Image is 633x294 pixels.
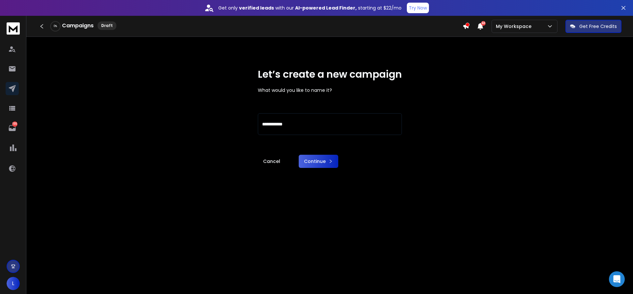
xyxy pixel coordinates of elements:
[258,87,402,94] p: What would you like to name it?
[7,277,20,290] button: L
[7,22,20,35] img: logo
[54,24,57,28] p: 0 %
[98,21,116,30] div: Draft
[239,5,274,11] strong: verified leads
[409,5,427,11] p: Try Now
[258,155,286,168] a: Cancel
[6,121,19,135] a: 155
[299,155,338,168] button: Continue
[12,121,17,127] p: 155
[496,23,534,30] p: My Workspace
[481,21,486,26] span: 50
[407,3,429,13] button: Try Now
[258,68,402,80] h1: Let’s create a new campaign
[62,22,94,30] h1: Campaigns
[295,5,357,11] strong: AI-powered Lead Finder,
[218,5,402,11] p: Get only with our starting at $22/mo
[579,23,617,30] p: Get Free Credits
[565,20,621,33] button: Get Free Credits
[609,271,625,287] div: Open Intercom Messenger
